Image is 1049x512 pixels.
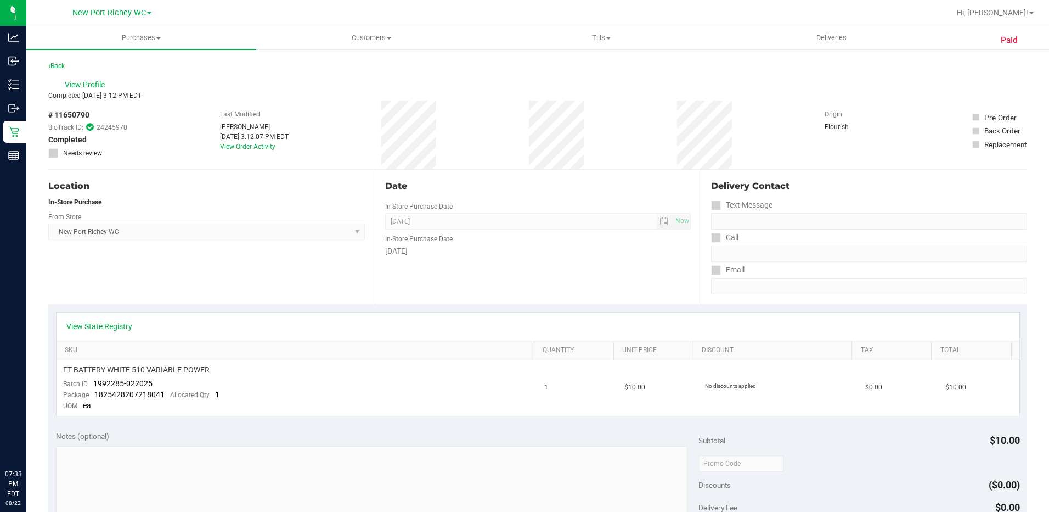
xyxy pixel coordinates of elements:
[624,382,645,393] span: $10.00
[702,346,848,355] a: Discount
[48,198,101,206] strong: In-Store Purchase
[8,126,19,137] inline-svg: Retail
[711,246,1027,262] input: Format: (999) 999-9999
[65,79,109,91] span: View Profile
[385,234,453,244] label: In-Store Purchase Date
[698,436,725,445] span: Subtotal
[544,382,548,393] span: 1
[802,33,861,43] span: Deliveries
[984,112,1017,123] div: Pre-Order
[990,435,1020,446] span: $10.00
[698,455,783,472] input: Promo Code
[984,125,1020,136] div: Back Order
[711,213,1027,230] input: Format: (999) 999-9999
[48,134,87,146] span: Completed
[5,499,21,507] p: 08/22
[8,32,19,43] inline-svg: Analytics
[622,346,689,355] a: Unit Price
[385,180,691,193] div: Date
[711,230,738,246] label: Call
[48,92,142,99] span: Completed [DATE] 3:12 PM EDT
[97,123,127,132] span: 24245970
[698,475,731,495] span: Discounts
[65,346,529,355] a: SKU
[940,346,1007,355] a: Total
[984,139,1027,150] div: Replacement
[220,122,289,132] div: [PERSON_NAME]
[705,383,756,389] span: No discounts applied
[8,150,19,161] inline-svg: Reports
[825,122,879,132] div: Flourish
[66,321,132,332] a: View State Registry
[5,469,21,499] p: 07:33 PM EDT
[711,180,1027,193] div: Delivery Contact
[385,246,691,257] div: [DATE]
[215,390,219,399] span: 1
[8,79,19,90] inline-svg: Inventory
[487,26,717,49] a: Tills
[865,382,882,393] span: $0.00
[48,212,81,222] label: From Store
[945,382,966,393] span: $10.00
[72,8,146,18] span: New Port Richey WC
[48,109,89,121] span: # 11650790
[63,402,77,410] span: UOM
[48,123,83,132] span: BioTrack ID:
[26,33,256,43] span: Purchases
[220,132,289,142] div: [DATE] 3:12:07 PM EDT
[63,148,102,158] span: Needs review
[63,391,89,399] span: Package
[1001,34,1018,47] span: Paid
[56,432,109,441] span: Notes (optional)
[26,26,256,49] a: Purchases
[94,390,165,399] span: 1825428207218041
[861,346,927,355] a: Tax
[825,109,842,119] label: Origin
[257,33,486,43] span: Customers
[989,479,1020,491] span: ($0.00)
[717,26,946,49] a: Deliveries
[48,180,365,193] div: Location
[170,391,210,399] span: Allocated Qty
[8,55,19,66] inline-svg: Inbound
[487,33,716,43] span: Tills
[711,197,772,213] label: Text Message
[220,109,260,119] label: Last Modified
[63,365,210,375] span: FT BATTERY WHITE 510 VARIABLE POWER
[48,62,65,70] a: Back
[543,346,609,355] a: Quantity
[385,202,453,212] label: In-Store Purchase Date
[11,424,44,457] iframe: Resource center
[86,122,94,132] span: In Sync
[8,103,19,114] inline-svg: Outbound
[83,401,91,410] span: ea
[63,380,88,388] span: Batch ID
[698,503,737,512] span: Delivery Fee
[220,143,275,151] a: View Order Activity
[711,262,745,278] label: Email
[93,379,153,388] span: 1992285-022025
[957,8,1028,17] span: Hi, [PERSON_NAME]!
[256,26,486,49] a: Customers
